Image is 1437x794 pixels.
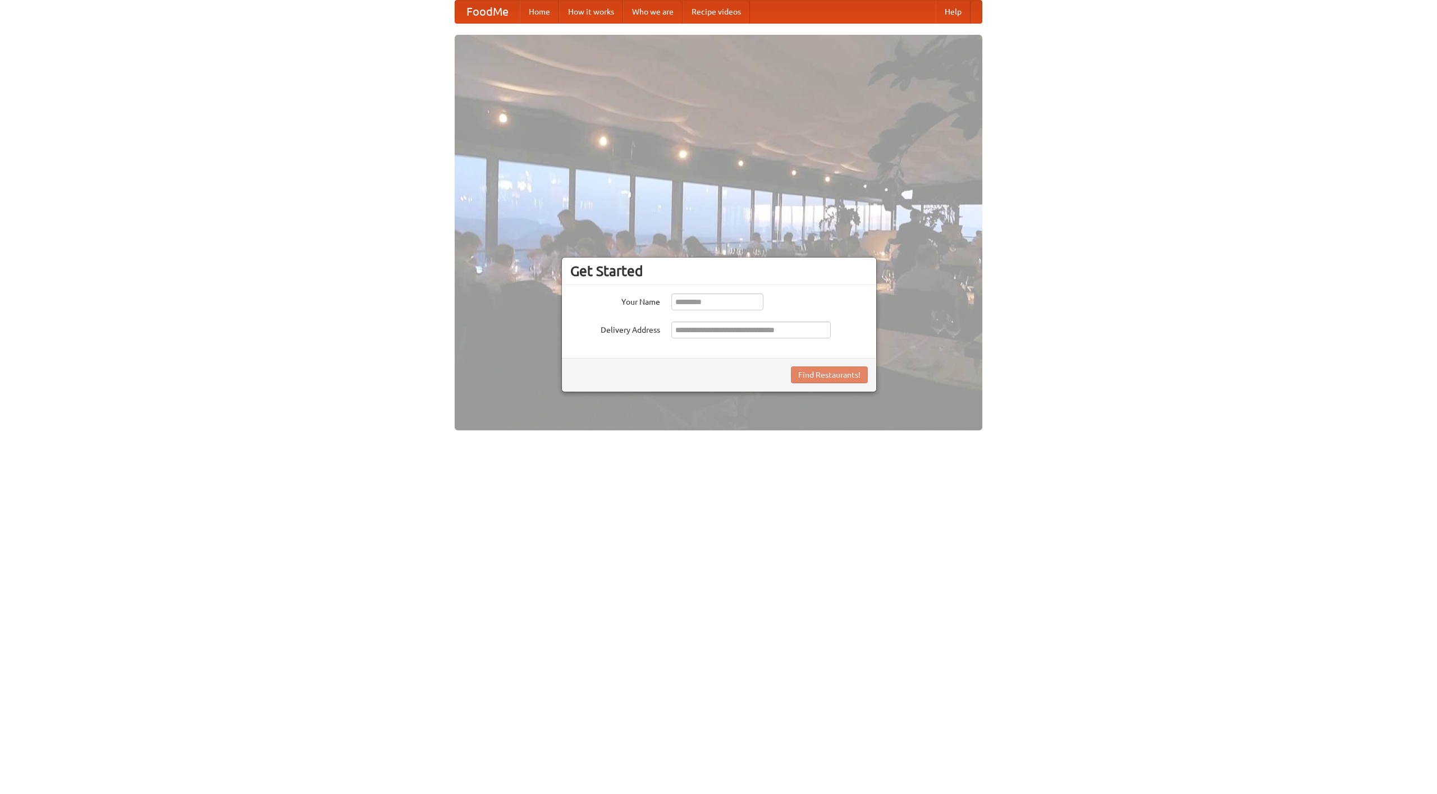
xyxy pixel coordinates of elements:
a: Help [936,1,971,23]
label: Delivery Address [570,322,660,336]
a: How it works [559,1,623,23]
a: Home [520,1,559,23]
a: FoodMe [455,1,520,23]
a: Who we are [623,1,683,23]
h3: Get Started [570,263,868,279]
button: Find Restaurants! [791,366,868,383]
a: Recipe videos [683,1,750,23]
label: Your Name [570,293,660,307]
